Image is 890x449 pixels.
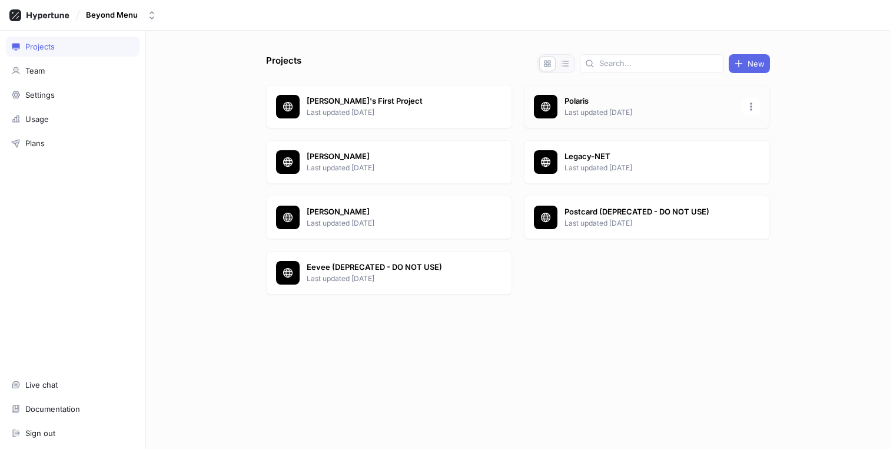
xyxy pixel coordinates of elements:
div: Sign out [25,428,55,438]
p: Last updated [DATE] [307,218,477,229]
div: Projects [25,42,55,51]
div: Beyond Menu [86,10,138,20]
button: New [729,54,770,73]
p: Last updated [DATE] [307,107,477,118]
div: Plans [25,138,45,148]
a: Documentation [6,399,140,419]
div: Usage [25,114,49,124]
p: Eevee (DEPRECATED - DO NOT USE) [307,262,477,273]
div: Live chat [25,380,58,389]
a: Settings [6,85,140,105]
a: Projects [6,37,140,57]
p: Postcard (DEPRECATED - DO NOT USE) [564,206,735,218]
button: Beyond Menu [81,5,161,25]
p: Last updated [DATE] [307,163,477,173]
p: [PERSON_NAME] [307,206,477,218]
a: Usage [6,109,140,129]
input: Search... [599,58,719,70]
div: Documentation [25,404,80,414]
div: Team [25,66,45,75]
p: [PERSON_NAME] [307,151,477,163]
p: Last updated [DATE] [564,163,735,173]
span: New [748,60,765,67]
p: Polaris [564,95,735,107]
a: Plans [6,133,140,153]
p: Last updated [DATE] [564,107,735,118]
p: [PERSON_NAME]'s First Project [307,95,477,107]
p: Legacy-NET [564,151,735,163]
p: Last updated [DATE] [307,273,477,284]
div: Settings [25,90,55,100]
p: Last updated [DATE] [564,218,735,229]
a: Team [6,61,140,81]
p: Projects [266,54,301,73]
